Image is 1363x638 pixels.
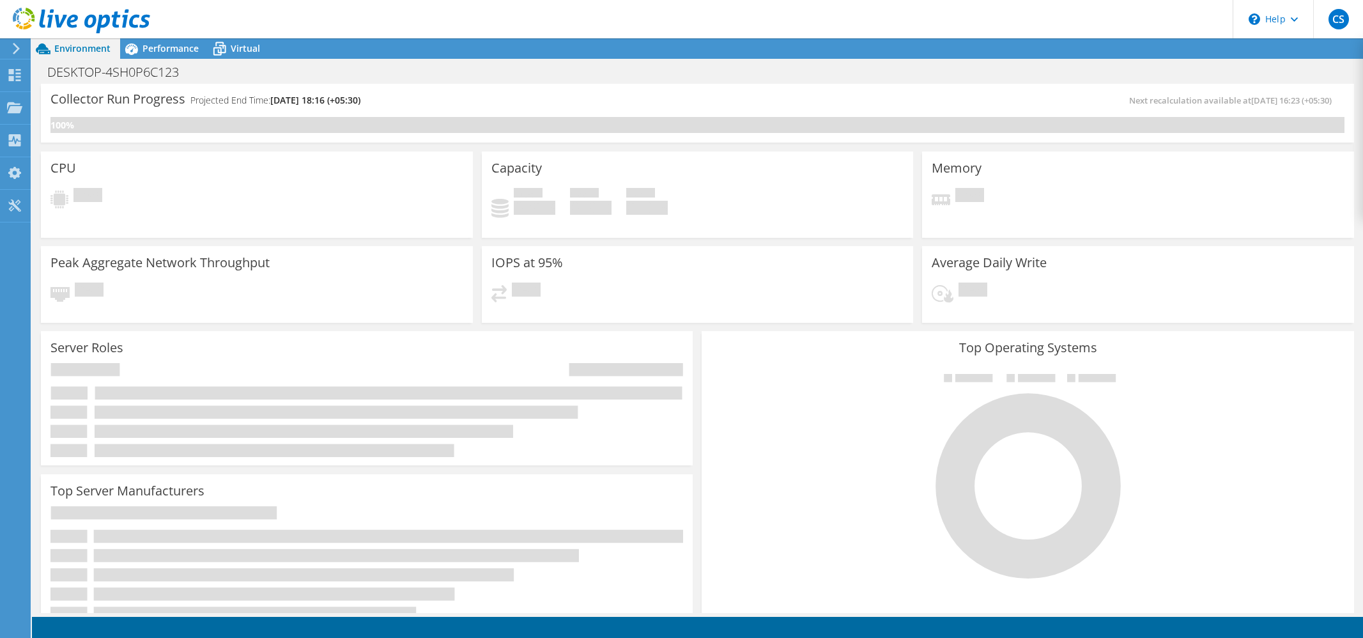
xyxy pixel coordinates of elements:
h3: Average Daily Write [932,256,1047,270]
span: [DATE] 18:16 (+05:30) [270,94,360,106]
h3: Top Server Manufacturers [50,484,204,498]
span: Free [570,188,599,201]
h3: Server Roles [50,341,123,355]
span: Pending [512,283,541,300]
h4: 0 GiB [626,201,668,215]
h3: Memory [932,161,982,175]
h3: Peak Aggregate Network Throughput [50,256,270,270]
span: [DATE] 16:23 (+05:30) [1251,95,1332,106]
h3: Top Operating Systems [711,341,1344,355]
span: Pending [75,283,104,300]
h4: 0 GiB [570,201,612,215]
svg: \n [1249,13,1260,25]
span: Pending [955,188,984,205]
h4: 0 GiB [514,201,555,215]
h3: IOPS at 95% [491,256,563,270]
h3: CPU [50,161,76,175]
span: Total [626,188,655,201]
span: Environment [54,42,111,54]
span: Next recalculation available at [1129,95,1338,106]
h4: Projected End Time: [190,93,360,107]
h1: DESKTOP-4SH0P6C123 [42,65,199,79]
span: Pending [73,188,102,205]
span: Virtual [231,42,260,54]
h3: Capacity [491,161,542,175]
span: CS [1328,9,1349,29]
span: Used [514,188,543,201]
span: Pending [959,283,987,300]
span: Performance [142,42,199,54]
